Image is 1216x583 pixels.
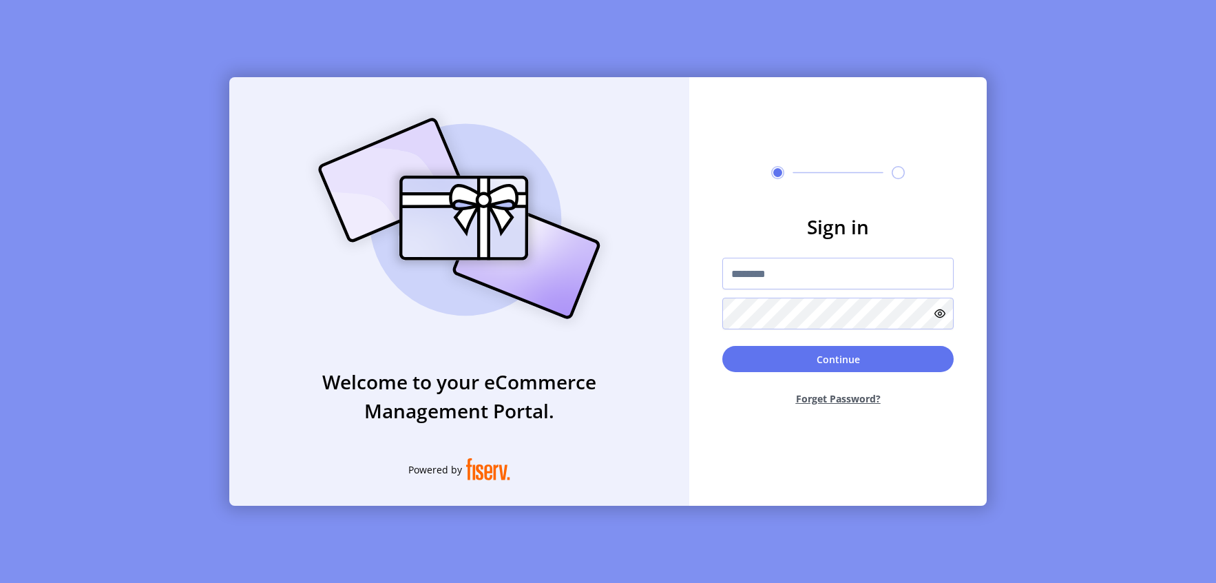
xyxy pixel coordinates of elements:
span: Powered by [408,462,462,477]
h3: Welcome to your eCommerce Management Portal. [229,367,689,425]
button: Continue [722,346,954,372]
h3: Sign in [722,212,954,241]
img: card_Illustration.svg [297,103,621,334]
button: Forget Password? [722,380,954,417]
